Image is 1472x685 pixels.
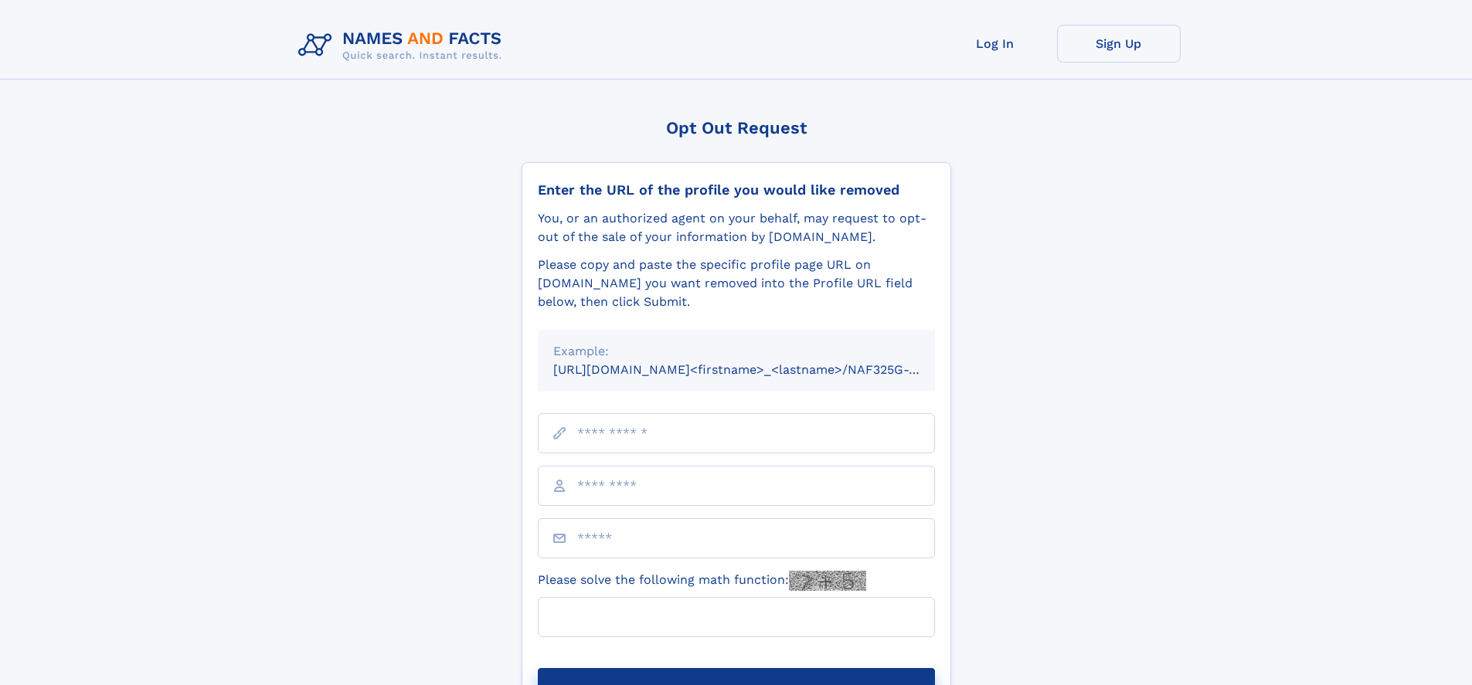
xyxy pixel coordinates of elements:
[538,571,866,591] label: Please solve the following math function:
[292,25,515,66] img: Logo Names and Facts
[553,342,920,361] div: Example:
[553,362,964,377] small: [URL][DOMAIN_NAME]<firstname>_<lastname>/NAF325G-xxxxxxxx
[933,25,1057,63] a: Log In
[1057,25,1181,63] a: Sign Up
[522,118,951,137] div: Opt Out Request
[538,181,935,198] div: Enter the URL of the profile you would like removed
[538,209,935,246] div: You, or an authorized agent on your behalf, may request to opt-out of the sale of your informatio...
[538,256,935,311] div: Please copy and paste the specific profile page URL on [DOMAIN_NAME] you want removed into the Pr...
